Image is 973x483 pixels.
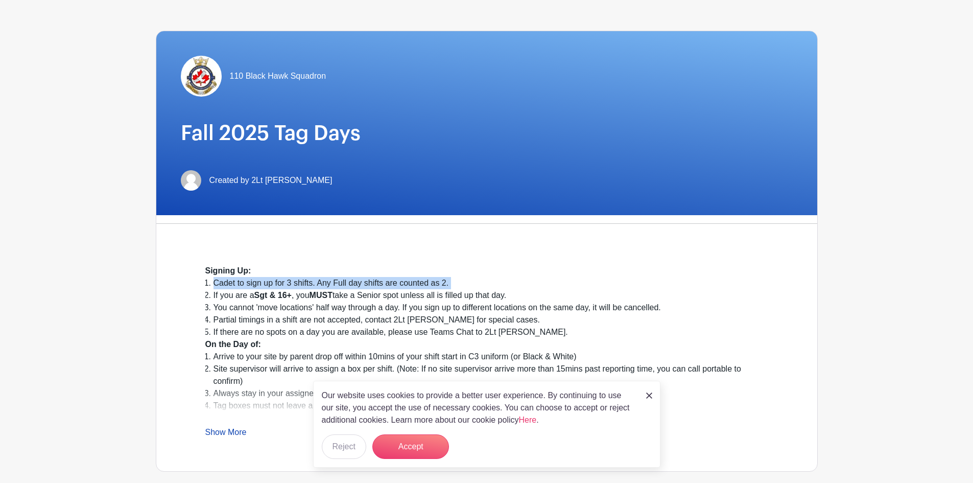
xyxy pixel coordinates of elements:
[322,389,635,426] p: Our website uses cookies to provide a better user experience. By continuing to use our site, you ...
[213,400,768,412] li: Tag boxes must not leave assigned location, and cannot be unattended.
[322,434,366,459] button: Reject
[181,121,793,146] h1: Fall 2025 Tag Days
[209,174,333,187] span: Created by 2Lt [PERSON_NAME]
[205,428,247,441] a: Show More
[213,302,768,314] li: You cannot 'move locations' half way through a day. If you sign up to different locations on the ...
[310,291,333,300] strong: MUST
[181,170,201,191] img: default-ce2991bfa6775e67f084385cd625a349d9dcbb7a52a09fb2fda1e96e2d18dcdb.png
[646,393,652,399] img: close_button-5f87c8562297e5c2d7936805f587ecaba9071eb48480494691a3f1689db116b3.svg
[181,56,222,97] img: Sqn%20Crest.jpg
[205,340,261,349] strong: On the Day of:
[519,416,537,424] a: Here
[213,314,768,326] li: Partial timings in a shift are not accepted, contact 2Lt [PERSON_NAME] for special cases.
[213,289,768,302] li: If you are a , you take a Senior spot unless all is filled up that day.
[213,387,768,400] li: Always stay in your assigned pairs, and location.
[372,434,449,459] button: Accept
[213,277,768,289] li: Cadet to sign up for 3 shifts. Any Full day shifts are counted as 2.
[230,70,326,82] span: 110 Black Hawk Squadron
[213,363,768,387] li: Site supervisor will arrive to assign a box per shift. (Note: If no site supervisor arrive more t...
[254,291,292,300] strong: Sgt & 16+
[205,266,251,275] strong: Signing Up:
[213,351,768,363] li: Arrive to your site by parent drop off within 10mins of your shift start in C3 uniform (or Black ...
[213,412,768,424] li: You must sign out with site supervisors at end of each shift.
[213,326,768,338] li: If there are no spots on a day you are available, please use Teams Chat to 2Lt [PERSON_NAME].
